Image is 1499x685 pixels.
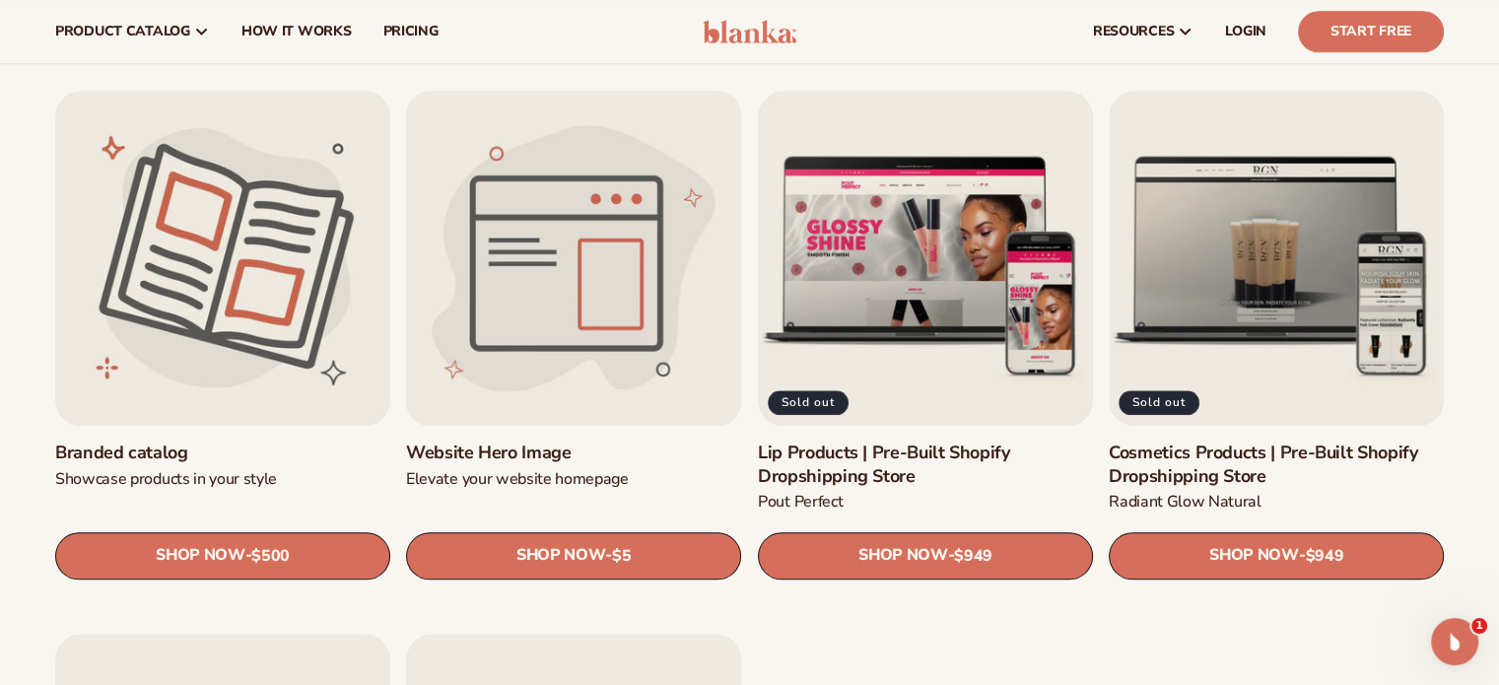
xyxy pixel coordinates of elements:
span: $949 [954,546,992,565]
span: $500 [251,546,290,565]
a: Lip Products | Pre-Built Shopify Dropshipping Store [758,442,1093,488]
span: SHOP NOW [1209,546,1298,565]
span: LOGIN [1225,24,1266,39]
a: SHOP NOW- $949 [1109,531,1444,579]
img: logo [703,20,796,43]
a: Start Free [1298,11,1444,52]
span: SHOP NOW [858,546,947,565]
a: Website Hero Image [406,442,741,464]
iframe: Intercom live chat [1431,618,1478,665]
a: SHOP NOW- $500 [55,531,390,579]
a: SHOP NOW- $949 [758,531,1093,579]
span: $949 [1305,546,1343,565]
span: SHOP NOW [156,546,244,565]
span: $5 [612,546,631,565]
span: How It Works [241,24,352,39]
span: resources [1093,24,1174,39]
a: Cosmetics Products | Pre-Built Shopify Dropshipping Store [1109,442,1444,488]
a: Branded catalog [55,442,390,464]
span: 1 [1471,618,1487,634]
span: pricing [382,24,438,39]
span: product catalog [55,24,190,39]
a: SHOP NOW- $5 [406,531,741,579]
span: SHOP NOW [516,546,605,565]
